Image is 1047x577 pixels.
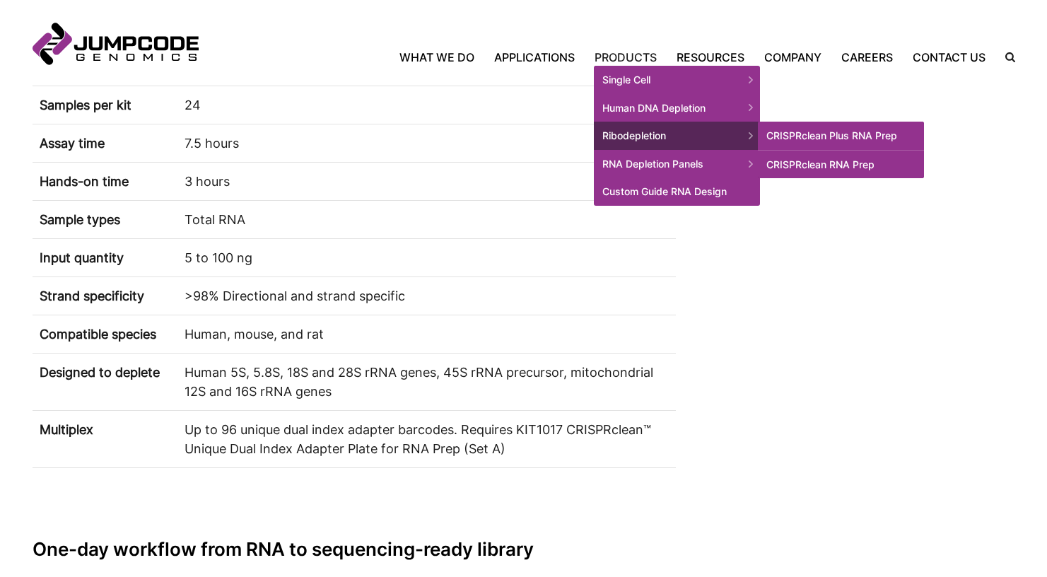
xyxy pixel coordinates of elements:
[177,162,676,200] td: 3 hours
[177,200,676,238] td: Total RNA
[33,238,177,276] th: Input quantity
[33,276,177,315] th: Strand specificity
[594,66,760,94] span: Single Cell
[831,49,903,66] a: Careers
[594,177,760,206] a: Custom Guide RNA Design
[995,52,1015,62] label: Search the site.
[177,238,676,276] td: 5 to 100 ng
[33,353,177,410] th: Designed to deplete
[594,94,760,122] span: Human DNA Depletion
[585,49,667,66] a: Products
[594,150,760,178] span: RNA Depletion Panels
[177,315,676,353] td: Human, mouse, and rat
[177,86,676,124] td: 24
[399,49,484,66] a: What We Do
[177,124,676,162] td: 7.5 hours
[199,49,995,66] nav: Primary Navigation
[33,200,177,238] th: Sample types
[33,86,177,124] th: Samples per kit
[177,353,676,410] td: Human 5S, 5.8S, 18S and 28S rRNA genes, 45S rRNA precursor, mitochondrial 12S and 16S rRNA genes
[33,124,177,162] th: Assay time
[667,49,754,66] a: Resources
[903,49,995,66] a: Contact Us
[754,49,831,66] a: Company
[33,539,676,560] h2: One-day workflow from RNA to sequencing-ready library
[33,162,177,200] th: Hands-on time
[484,49,585,66] a: Applications
[33,410,177,467] th: Multiplex
[177,410,676,467] td: Up to 96 unique dual index adapter barcodes. Requires KIT1017 CRISPRclean™ Unique Dual Index Adap...
[177,276,676,315] td: >98% Directional and strand specific
[758,150,924,179] a: CRISPRclean RNA Prep
[594,122,760,150] span: Ribodepletion
[33,315,177,353] th: Compatible species
[758,122,924,150] a: CRISPRclean Plus RNA Prep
